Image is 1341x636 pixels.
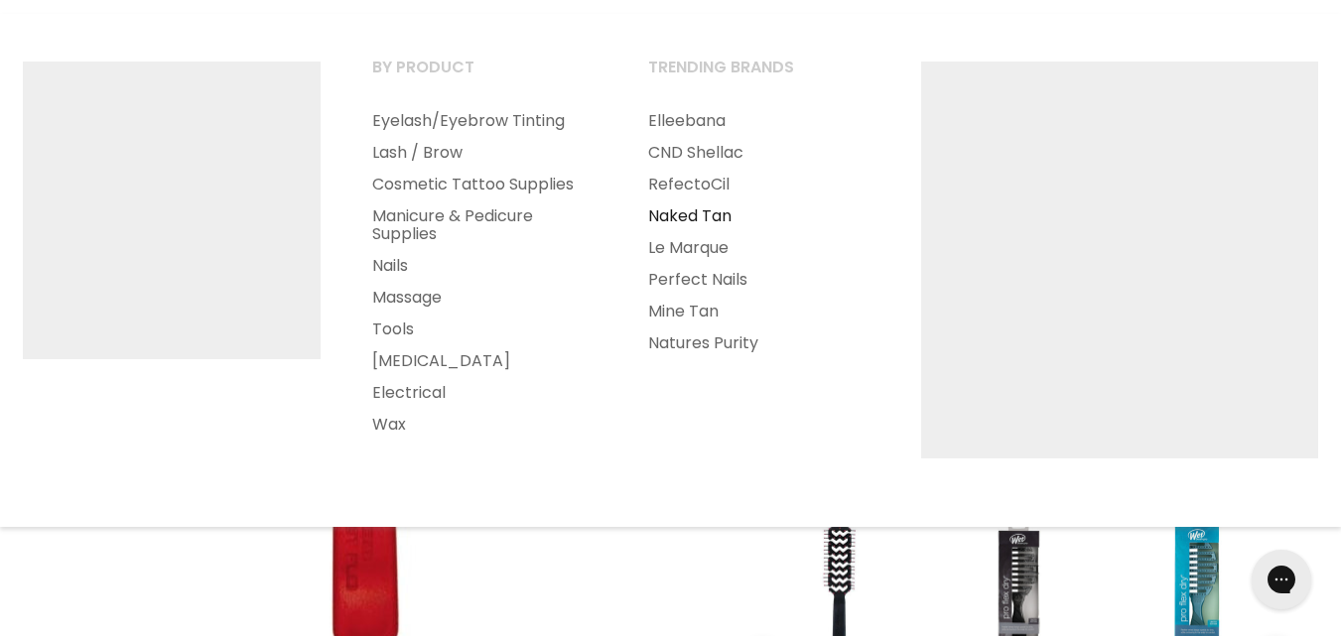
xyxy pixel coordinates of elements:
[347,200,619,250] a: Manicure & Pedicure Supplies
[347,105,619,441] ul: Main menu
[347,314,619,345] a: Tools
[623,105,895,359] ul: Main menu
[1242,543,1321,616] iframe: Gorgias live chat messenger
[623,327,895,359] a: Natures Purity
[347,137,619,169] a: Lash / Brow
[347,345,619,377] a: [MEDICAL_DATA]
[623,137,895,169] a: CND Shellac
[347,250,619,282] a: Nails
[347,52,619,101] a: By Product
[347,409,619,441] a: Wax
[623,200,895,232] a: Naked Tan
[623,264,895,296] a: Perfect Nails
[623,169,895,200] a: RefectoCil
[623,232,895,264] a: Le Marque
[347,105,619,137] a: Eyelash/Eyebrow Tinting
[347,377,619,409] a: Electrical
[347,169,619,200] a: Cosmetic Tattoo Supplies
[623,105,895,137] a: Elleebana
[623,52,895,101] a: Trending Brands
[623,296,895,327] a: Mine Tan
[347,282,619,314] a: Massage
